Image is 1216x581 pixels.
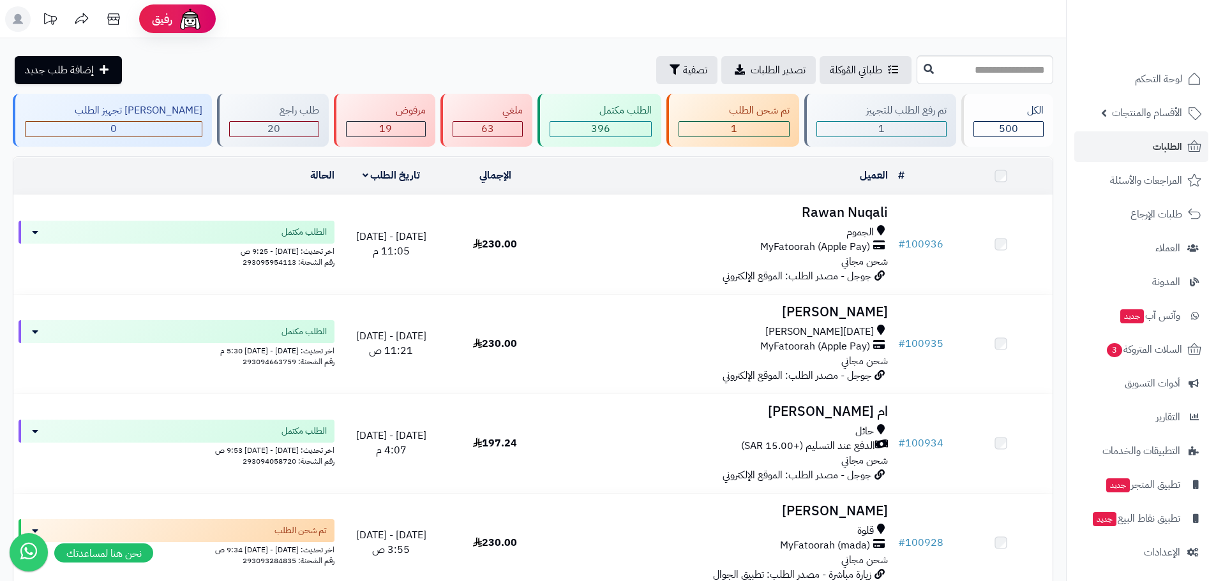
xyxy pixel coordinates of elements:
span: شحن مجاني [841,453,888,468]
span: تصدير الطلبات [751,63,806,78]
span: 197.24 [473,436,517,451]
span: # [898,336,905,351]
span: الطلب مكتمل [281,325,327,338]
a: المدونة [1074,267,1208,297]
span: لوحة التحكم [1135,70,1182,88]
span: رقم الشحنة: 293094058720 [243,455,334,467]
span: 1 [878,121,885,136]
div: تم رفع الطلب للتجهيز [816,103,947,118]
a: الإعدادات [1074,537,1208,568]
a: لوحة التحكم [1074,64,1208,94]
span: التطبيقات والخدمات [1102,442,1180,460]
span: جديد [1106,478,1130,492]
span: شحن مجاني [841,254,888,269]
span: الطلب مكتمل [281,425,327,438]
span: [DATE][PERSON_NAME] [765,325,874,339]
span: 230.00 [473,535,517,550]
span: جوجل - مصدر الطلب: الموقع الإلكتروني [723,268,871,284]
span: رفيق [152,11,172,27]
div: الكل [973,103,1044,118]
h3: Rawan Nuqali [552,205,888,220]
a: الطلب مكتمل 396 [535,94,664,147]
span: الجموم [846,225,874,240]
a: طلباتي المُوكلة [820,56,912,84]
span: رقم الشحنة: 293094663759 [243,356,334,367]
span: وآتس آب [1119,307,1180,325]
span: أدوات التسويق [1125,374,1180,392]
span: حائل [855,424,874,439]
span: طلباتي المُوكلة [830,63,882,78]
a: #100936 [898,237,943,252]
span: 3 [1106,342,1123,358]
span: # [898,535,905,550]
div: 1 [679,122,788,136]
span: [DATE] - [DATE] 11:05 م [356,229,426,259]
a: إضافة طلب جديد [15,56,122,84]
a: تطبيق نقاط البيعجديد [1074,503,1208,534]
a: #100928 [898,535,943,550]
span: تطبيق نقاط البيع [1092,510,1180,527]
span: الدفع عند التسليم (+15.00 SAR) [741,439,875,453]
div: 19 [347,122,425,136]
div: تم شحن الطلب [679,103,789,118]
span: MyFatoorah (mada) [780,538,870,553]
span: جوجل - مصدر الطلب: الموقع الإلكتروني [723,368,871,383]
div: [PERSON_NAME] تجهيز الطلب [25,103,202,118]
div: 0 [26,122,202,136]
a: الإجمالي [479,168,511,183]
a: تصدير الطلبات [721,56,816,84]
span: 500 [999,121,1018,136]
span: العملاء [1155,239,1180,257]
span: 230.00 [473,336,517,351]
button: تصفية [656,56,717,84]
a: وآتس آبجديد [1074,300,1208,331]
span: الطلب مكتمل [281,226,327,239]
span: 63 [481,121,494,136]
span: الأقسام والمنتجات [1112,104,1182,122]
div: مرفوض [346,103,426,118]
a: تم رفع الطلب للتجهيز 1 [802,94,959,147]
a: مرفوض 19 [331,94,438,147]
span: إضافة طلب جديد [25,63,94,78]
a: تاريخ الطلب [363,168,421,183]
span: رقم الشحنة: 293093284835 [243,555,334,566]
a: طلب راجع 20 [214,94,331,147]
img: ai-face.png [177,6,203,32]
span: جديد [1120,309,1144,323]
span: 20 [267,121,280,136]
span: MyFatoorah (Apple Pay) [760,240,870,254]
a: الطلبات [1074,131,1208,162]
span: المراجعات والأسئلة [1110,172,1182,189]
span: جوجل - مصدر الطلب: الموقع الإلكتروني [723,467,871,483]
span: [DATE] - [DATE] 3:55 ص [356,527,426,557]
h3: [PERSON_NAME] [552,305,888,320]
span: تصفية [683,63,707,78]
span: جديد [1093,512,1116,526]
span: التقارير [1156,408,1180,426]
img: logo-2.png [1129,15,1204,42]
a: تطبيق المتجرجديد [1074,469,1208,500]
a: التقارير [1074,402,1208,432]
a: السلات المتروكة3 [1074,334,1208,365]
span: قلوة [857,524,874,538]
div: اخر تحديث: [DATE] - [DATE] 9:53 ص [19,443,334,456]
a: #100934 [898,436,943,451]
span: رقم الشحنة: 293095954113 [243,256,334,268]
a: أدوات التسويق [1074,368,1208,399]
div: طلب راجع [229,103,319,118]
a: الكل500 [959,94,1056,147]
a: ملغي 63 [438,94,535,147]
a: تحديثات المنصة [34,6,66,35]
a: التطبيقات والخدمات [1074,436,1208,466]
span: طلبات الإرجاع [1130,205,1182,223]
div: 1 [817,122,946,136]
a: طلبات الإرجاع [1074,199,1208,230]
div: 20 [230,122,318,136]
a: العميل [860,168,888,183]
span: # [898,237,905,252]
span: # [898,436,905,451]
div: اخر تحديث: [DATE] - [DATE] 5:30 م [19,343,334,357]
span: الإعدادات [1144,543,1180,561]
span: السلات المتروكة [1106,341,1182,358]
span: 19 [379,121,392,136]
